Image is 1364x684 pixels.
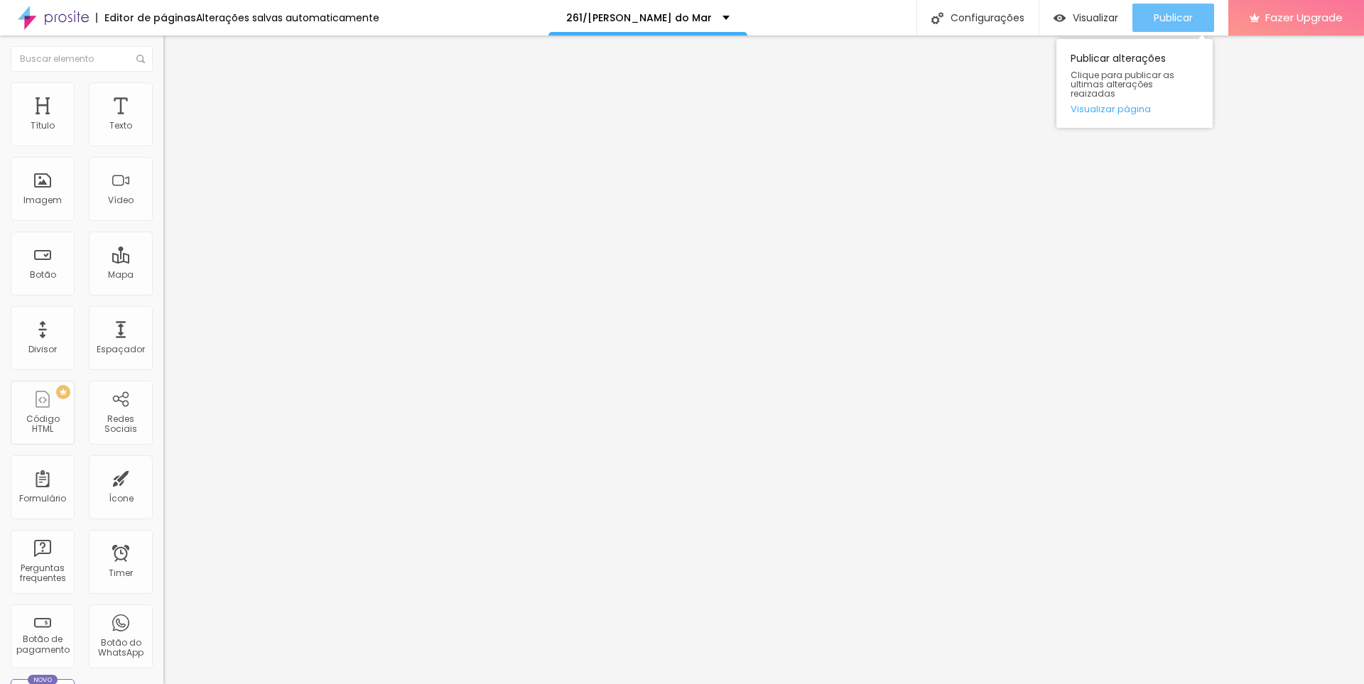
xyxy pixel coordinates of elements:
[31,121,55,131] div: Título
[14,634,70,655] div: Botão de pagamento
[30,270,56,280] div: Botão
[109,568,133,578] div: Timer
[1054,12,1066,24] img: view-1.svg
[97,344,145,354] div: Espaçador
[1073,12,1118,23] span: Visualizar
[1071,70,1198,99] span: Clique para publicar as ultimas alterações reaizadas
[14,414,70,435] div: Código HTML
[11,46,153,72] input: Buscar elemento
[108,270,134,280] div: Mapa
[92,414,148,435] div: Redes Sociais
[1056,39,1213,128] div: Publicar alterações
[1039,4,1132,32] button: Visualizar
[931,12,943,24] img: Icone
[566,13,712,23] p: 261/[PERSON_NAME] do Mar
[108,195,134,205] div: Vídeo
[1154,12,1193,23] span: Publicar
[96,13,196,23] div: Editor de páginas
[23,195,62,205] div: Imagem
[14,563,70,584] div: Perguntas frequentes
[109,121,132,131] div: Texto
[92,638,148,658] div: Botão do WhatsApp
[109,494,134,504] div: Ícone
[1071,104,1198,114] a: Visualizar página
[1132,4,1214,32] button: Publicar
[163,36,1364,684] iframe: Editor
[28,344,57,354] div: Divisor
[136,55,145,63] img: Icone
[196,13,379,23] div: Alterações salvas automaticamente
[19,494,66,504] div: Formulário
[1265,11,1343,23] span: Fazer Upgrade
